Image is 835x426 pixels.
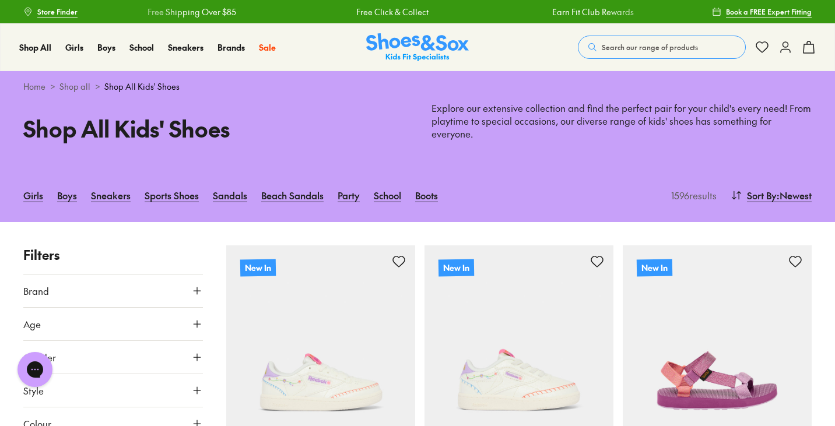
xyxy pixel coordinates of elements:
a: Book a FREE Expert Fitting [712,1,812,22]
a: Beach Sandals [261,182,324,208]
span: Brands [217,41,245,53]
h1: Shop All Kids' Shoes [23,112,404,145]
a: Sports Shoes [145,182,199,208]
span: Search our range of products [602,42,698,52]
span: Shop All Kids' Shoes [104,80,180,93]
span: Sale [259,41,276,53]
a: Boots [415,182,438,208]
span: Sneakers [168,41,204,53]
button: Search our range of products [578,36,746,59]
p: New In [438,259,474,276]
span: Boys [97,41,115,53]
span: School [129,41,154,53]
a: Store Finder [23,1,78,22]
a: Free Shipping Over $85 [148,6,236,18]
a: School [129,41,154,54]
p: New In [240,259,276,276]
button: Age [23,308,203,340]
a: Earn Fit Club Rewards [552,6,634,18]
a: Party [338,182,360,208]
span: Sort By [747,188,777,202]
button: Brand [23,274,203,307]
button: Sort By:Newest [731,182,812,208]
iframe: Gorgias live chat messenger [12,348,58,391]
a: Sale [259,41,276,54]
a: Girls [65,41,83,54]
p: New In [637,259,672,276]
a: Sandals [213,182,247,208]
a: Free Click & Collect [356,6,429,18]
a: Shop all [59,80,90,93]
a: Home [23,80,45,93]
span: Girls [65,41,83,53]
p: Filters [23,245,203,265]
span: : Newest [777,188,812,202]
span: Store Finder [37,6,78,17]
p: Explore our extensive collection and find the perfect pair for your child's every need! From play... [431,102,812,140]
a: Brands [217,41,245,54]
p: 1596 results [666,188,717,202]
a: Sneakers [168,41,204,54]
a: Shoes & Sox [366,33,469,62]
span: Book a FREE Expert Fitting [726,6,812,17]
span: Age [23,317,41,331]
a: Shop All [19,41,51,54]
a: School [374,182,401,208]
button: Gender [23,341,203,374]
button: Style [23,374,203,407]
img: SNS_Logo_Responsive.svg [366,33,469,62]
a: Boys [57,182,77,208]
a: Boys [97,41,115,54]
span: Shop All [19,41,51,53]
a: Sneakers [91,182,131,208]
a: Girls [23,182,43,208]
div: > > [23,80,812,93]
span: Brand [23,284,49,298]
